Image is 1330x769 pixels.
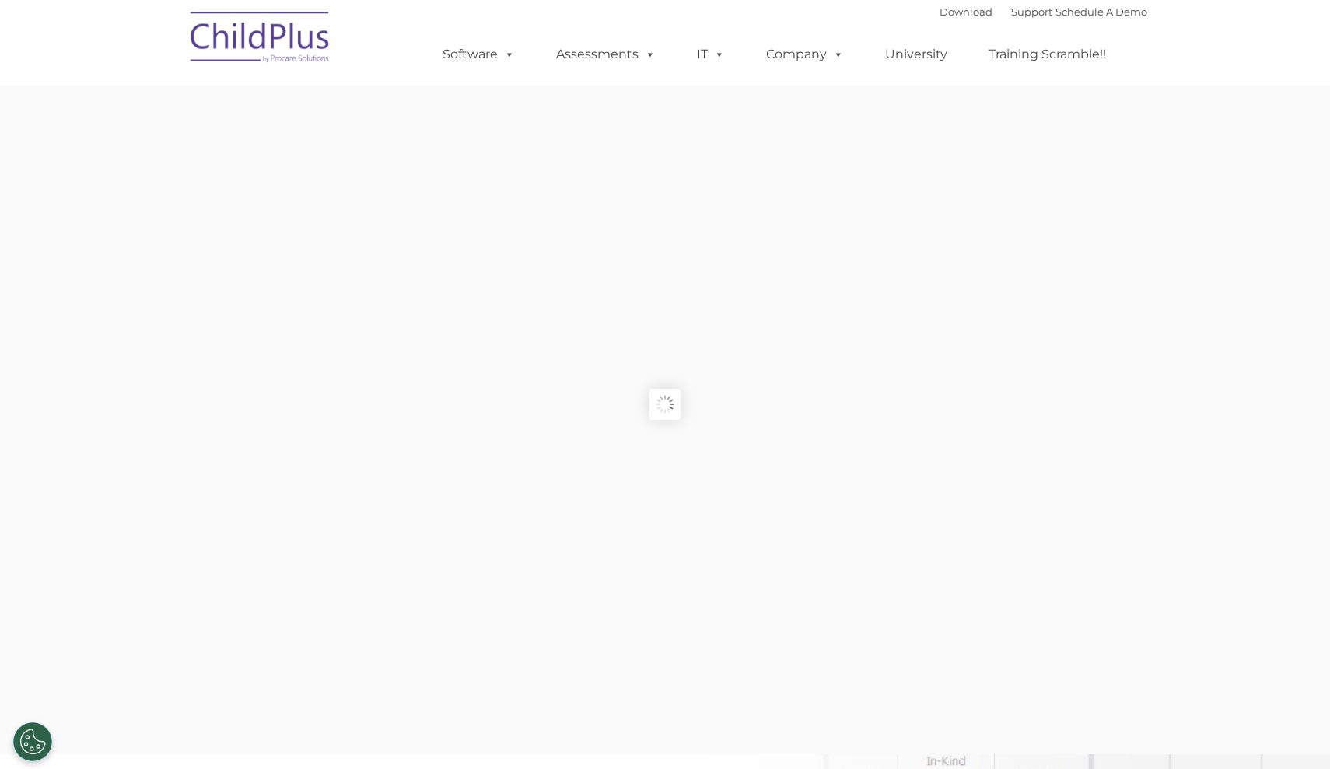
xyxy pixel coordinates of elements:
a: Download [940,5,992,18]
a: Software [427,39,530,70]
a: Schedule A Demo [1055,5,1147,18]
a: Training Scramble!! [973,39,1122,70]
a: Company [751,39,859,70]
button: Cookies Settings [13,722,52,761]
img: ChildPlus by Procare Solutions [183,1,338,79]
a: University [870,39,963,70]
font: | [940,5,1147,18]
a: Assessments [541,39,671,70]
a: IT [681,39,740,70]
a: Support [1011,5,1052,18]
